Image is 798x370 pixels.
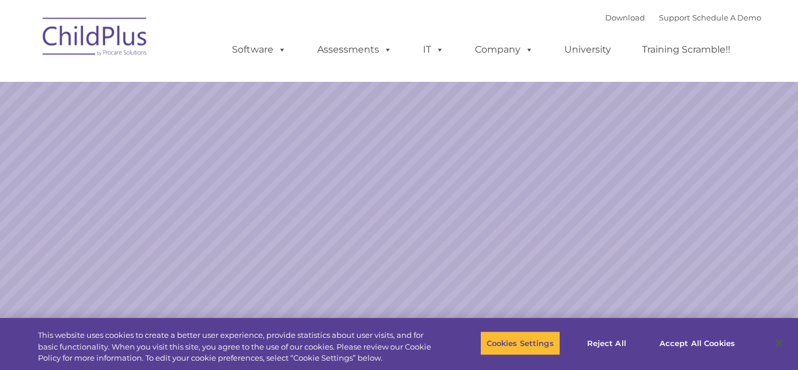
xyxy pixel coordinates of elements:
button: Cookies Settings [480,331,560,355]
a: Assessments [306,38,404,61]
a: Schedule A Demo [692,13,761,22]
a: University [553,38,623,61]
a: Download [605,13,645,22]
button: Accept All Cookies [653,331,741,355]
a: IT [411,38,456,61]
a: Training Scramble!! [630,38,742,61]
div: This website uses cookies to create a better user experience, provide statistics about user visit... [38,330,439,364]
a: Company [463,38,545,61]
button: Close [766,330,792,356]
font: | [605,13,761,22]
a: Software [220,38,298,61]
button: Reject All [570,331,643,355]
img: ChildPlus by Procare Solutions [37,9,154,68]
a: Support [659,13,690,22]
